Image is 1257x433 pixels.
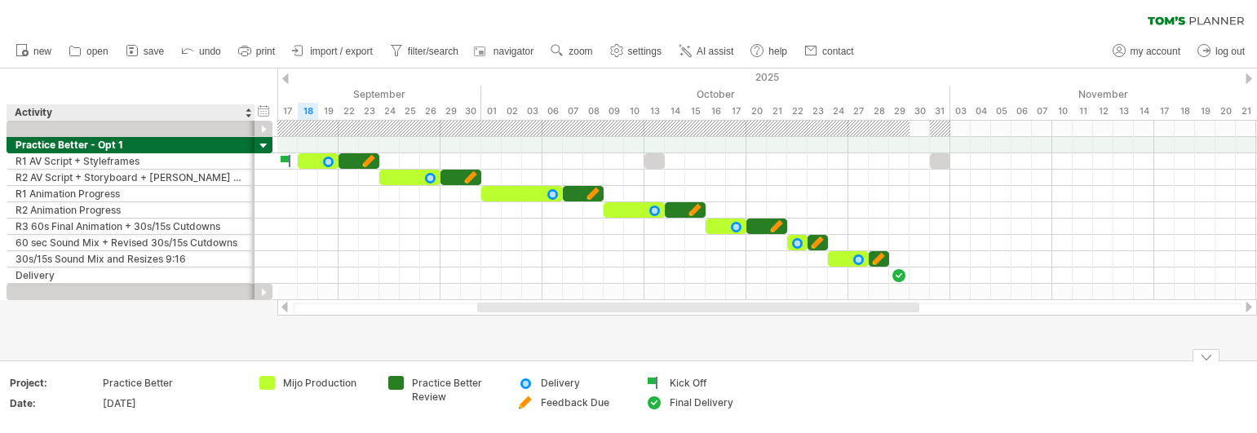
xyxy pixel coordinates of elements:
[15,186,246,201] div: R1 Animation Progress
[1113,103,1134,120] div: Thursday, 13 November 2025
[1195,103,1215,120] div: Wednesday, 19 November 2025
[298,103,318,120] div: Thursday, 18 September 2025
[15,267,246,283] div: Delivery
[624,103,644,120] div: Friday, 10 October 2025
[177,41,226,62] a: undo
[522,103,542,120] div: Friday, 3 October 2025
[583,103,604,120] div: Wednesday, 8 October 2025
[569,46,592,57] span: zoom
[1052,103,1073,120] div: Monday, 10 November 2025
[481,103,502,120] div: Wednesday, 1 October 2025
[869,103,889,120] div: Tuesday, 28 October 2025
[670,376,759,390] div: Kick Off
[665,103,685,120] div: Tuesday, 14 October 2025
[15,251,246,267] div: 30s/15s Sound Mix and Resizes 9:16
[277,103,298,120] div: Wednesday, 17 September 2025
[1093,103,1113,120] div: Wednesday, 12 November 2025
[746,103,767,120] div: Monday, 20 October 2025
[1215,103,1236,120] div: Thursday, 20 November 2025
[420,103,440,120] div: Friday, 26 September 2025
[889,103,910,120] div: Wednesday, 29 October 2025
[15,153,246,169] div: R1 AV Script + Styleframes
[15,170,246,185] div: R2 AV Script + Storyboard + [PERSON_NAME] options
[541,376,630,390] div: Delivery
[787,103,808,120] div: Wednesday, 22 October 2025
[808,103,828,120] div: Thursday, 23 October 2025
[471,41,538,62] a: navigator
[339,103,359,120] div: Monday, 22 September 2025
[746,41,792,62] a: help
[606,41,666,62] a: settings
[685,103,706,120] div: Wednesday, 15 October 2025
[1154,103,1175,120] div: Monday, 17 November 2025
[644,103,665,120] div: Monday, 13 October 2025
[283,376,372,390] div: Mijo Production
[461,103,481,120] div: Tuesday, 30 September 2025
[10,376,100,390] div: Project:
[86,46,108,57] span: open
[1193,41,1250,62] a: log out
[971,103,991,120] div: Tuesday, 4 November 2025
[64,41,113,62] a: open
[604,103,624,120] div: Thursday, 9 October 2025
[706,103,726,120] div: Thursday, 16 October 2025
[386,41,463,62] a: filter/search
[848,103,869,120] div: Monday, 27 October 2025
[234,41,280,62] a: print
[950,103,971,120] div: Monday, 3 November 2025
[628,46,662,57] span: settings
[318,103,339,120] div: Friday, 19 September 2025
[697,46,733,57] span: AI assist
[408,46,458,57] span: filter/search
[910,103,930,120] div: Thursday, 30 October 2025
[122,41,169,62] a: save
[256,46,275,57] span: print
[379,103,400,120] div: Wednesday, 24 September 2025
[1011,103,1032,120] div: Thursday, 6 November 2025
[547,41,597,62] a: zoom
[481,86,950,103] div: October 2025
[11,41,56,62] a: new
[494,46,533,57] span: navigator
[541,395,630,409] div: Feedback Due
[1131,46,1180,57] span: my account
[930,103,950,120] div: Friday, 31 October 2025
[144,46,164,57] span: save
[768,46,787,57] span: help
[1032,103,1052,120] div: Friday, 7 November 2025
[33,46,51,57] span: new
[1193,349,1219,361] div: hide legend
[412,376,501,404] div: Practice Better Review
[103,396,240,410] div: [DATE]
[440,103,461,120] div: Monday, 29 September 2025
[1073,103,1093,120] div: Tuesday, 11 November 2025
[726,103,746,120] div: Friday, 17 October 2025
[10,396,100,410] div: Date:
[502,103,522,120] div: Thursday, 2 October 2025
[199,46,221,57] span: undo
[1109,41,1185,62] a: my account
[1134,103,1154,120] div: Friday, 14 November 2025
[675,41,738,62] a: AI assist
[400,103,420,120] div: Thursday, 25 September 2025
[15,104,246,121] div: Activity
[828,103,848,120] div: Friday, 24 October 2025
[991,103,1011,120] div: Wednesday, 5 November 2025
[15,235,246,250] div: 60 sec Sound Mix + Revised 30s/15s Cutdowns
[822,46,854,57] span: contact
[15,202,246,218] div: R2 Animation Progress
[563,103,583,120] div: Tuesday, 7 October 2025
[1215,46,1245,57] span: log out
[767,103,787,120] div: Tuesday, 21 October 2025
[542,103,563,120] div: Monday, 6 October 2025
[15,219,246,234] div: R3 60s Final Animation + 30s/15s Cutdowns
[15,137,246,152] div: Practice Better - Opt 1
[288,41,378,62] a: import / export
[800,41,859,62] a: contact
[103,376,240,390] div: Practice Better
[1236,103,1256,120] div: Friday, 21 November 2025
[359,103,379,120] div: Tuesday, 23 September 2025
[310,46,373,57] span: import / export
[1175,103,1195,120] div: Tuesday, 18 November 2025
[670,395,759,409] div: Final Delivery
